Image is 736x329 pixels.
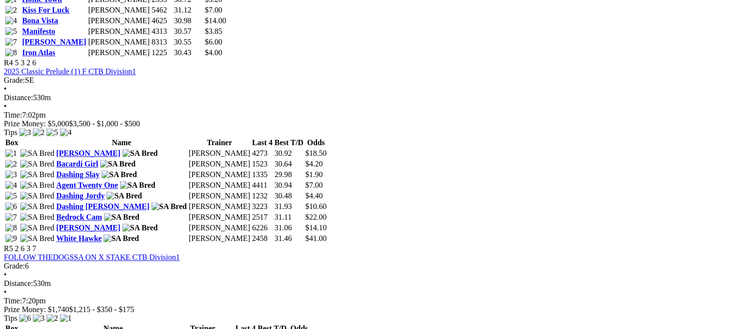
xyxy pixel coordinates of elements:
td: [PERSON_NAME] [188,212,251,222]
img: SA Bred [151,202,187,211]
td: 31.46 [274,234,304,243]
img: SA Bred [102,170,137,179]
div: 6 [4,262,732,270]
img: SA Bred [122,149,158,158]
img: 4 [5,181,17,190]
img: 2 [5,160,17,168]
td: 2517 [252,212,273,222]
span: • [4,102,7,110]
div: 7:02pm [4,111,732,120]
div: Prize Money: $5,000 [4,120,732,128]
a: Manifesto [22,27,55,35]
span: 5 3 2 6 [15,59,36,67]
a: [PERSON_NAME] [22,38,86,46]
td: [PERSON_NAME] [88,37,150,47]
a: Bona Vista [22,16,58,25]
td: 5462 [151,5,172,15]
td: [PERSON_NAME] [188,191,251,201]
td: 29.98 [274,170,304,179]
img: 7 [5,38,17,46]
img: 9 [5,234,17,243]
td: [PERSON_NAME] [88,48,150,58]
a: Agent Twenty One [56,181,118,189]
span: $14.00 [205,16,226,25]
a: Bedrock Cam [56,213,102,221]
td: 3223 [252,202,273,211]
td: [PERSON_NAME] [188,202,251,211]
img: 4 [5,16,17,25]
td: 30.94 [274,180,304,190]
th: Last 4 [252,138,273,148]
div: SE [4,76,732,85]
td: [PERSON_NAME] [188,170,251,179]
th: Best T/D [274,138,304,148]
span: Distance: [4,93,33,102]
img: 6 [5,202,17,211]
td: 4411 [252,180,273,190]
img: SA Bred [120,181,155,190]
span: $4.20 [305,160,323,168]
img: SA Bred [20,213,55,222]
span: $18.50 [305,149,327,157]
span: $10.60 [305,202,327,210]
img: 2 [46,314,58,323]
span: 2 6 3 7 [15,244,36,253]
td: 30.57 [173,27,203,36]
img: 4 [60,128,72,137]
a: Iron Atlas [22,48,56,57]
a: Kiss For Luck [22,6,70,14]
td: [PERSON_NAME] [188,159,251,169]
img: 3 [33,314,45,323]
td: 30.48 [274,191,304,201]
span: $1.90 [305,170,323,179]
span: $14.10 [305,224,327,232]
img: SA Bred [20,160,55,168]
span: $6.00 [205,38,222,46]
span: Grade: [4,76,25,84]
img: 3 [19,128,31,137]
img: SA Bred [106,192,142,200]
a: 2025 Classic Prelude (1) F CTB Division1 [4,67,136,75]
img: 2 [5,6,17,15]
td: 31.12 [173,5,203,15]
td: [PERSON_NAME] [188,180,251,190]
span: Grade: [4,262,25,270]
span: R4 [4,59,13,67]
img: SA Bred [20,224,55,232]
td: 31.06 [274,223,304,233]
span: $1,215 - $350 - $175 [69,305,135,314]
span: Tips [4,128,17,136]
span: $41.00 [305,234,327,242]
td: 1232 [252,191,273,201]
td: [PERSON_NAME] [188,234,251,243]
div: 530m [4,279,732,288]
span: $7.00 [305,181,323,189]
td: [PERSON_NAME] [88,16,150,26]
td: 4273 [252,149,273,158]
th: Trainer [188,138,251,148]
span: $4.00 [205,48,222,57]
td: 1523 [252,159,273,169]
td: 30.92 [274,149,304,158]
img: 7 [5,213,17,222]
img: SA Bred [20,202,55,211]
td: 31.11 [274,212,304,222]
td: 8313 [151,37,172,47]
img: 1 [60,314,72,323]
span: Tips [4,314,17,322]
a: [PERSON_NAME] [56,149,120,157]
td: 31.93 [274,202,304,211]
th: Odds [305,138,327,148]
img: SA Bred [104,213,139,222]
img: SA Bred [100,160,135,168]
td: 30.98 [173,16,203,26]
img: 5 [5,192,17,200]
span: $3,500 - $1,000 - $500 [69,120,140,128]
span: R5 [4,244,13,253]
a: Bacardi Girl [56,160,98,168]
td: 30.64 [274,159,304,169]
img: 2 [33,128,45,137]
span: $4.40 [305,192,323,200]
td: [PERSON_NAME] [188,223,251,233]
span: $22.00 [305,213,327,221]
